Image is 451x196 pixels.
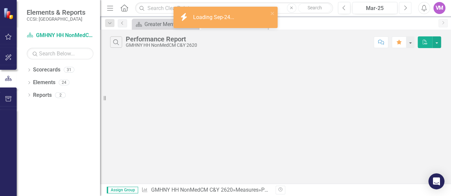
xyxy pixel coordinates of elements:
[235,187,258,193] a: Measures
[433,2,445,14] button: VM
[307,5,322,10] span: Search
[298,3,331,13] button: Search
[141,186,271,194] div: » »
[144,20,197,28] div: Greater Mental Health of NY Landing Page
[135,2,333,14] input: Search ClearPoint...
[33,79,55,86] a: Elements
[27,48,93,59] input: Search Below...
[27,16,85,22] small: CCSI: [GEOGRAPHIC_DATA]
[125,43,197,48] div: GMHNY HH NonMedCM C&Y 2620
[133,20,197,28] a: Greater Mental Health of NY Landing Page
[64,67,74,73] div: 31
[261,187,308,193] div: Performance Report
[270,9,275,17] button: close
[355,4,395,12] div: Mar-25
[59,80,69,85] div: 24
[33,66,60,74] a: Scorecards
[27,8,85,16] span: Elements & Reports
[151,187,233,193] a: GMHNY HH NonMedCM C&Y 2620
[125,35,197,43] div: Performance Report
[428,173,444,189] div: Open Intercom Messenger
[27,32,93,39] a: GMHNY HH NonMedCM C&Y 2620
[352,2,397,14] button: Mar-25
[33,91,52,99] a: Reports
[107,187,138,193] span: Assign Group
[193,14,236,21] div: Loading Sep-24...
[55,92,66,98] div: 2
[3,7,15,19] img: ClearPoint Strategy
